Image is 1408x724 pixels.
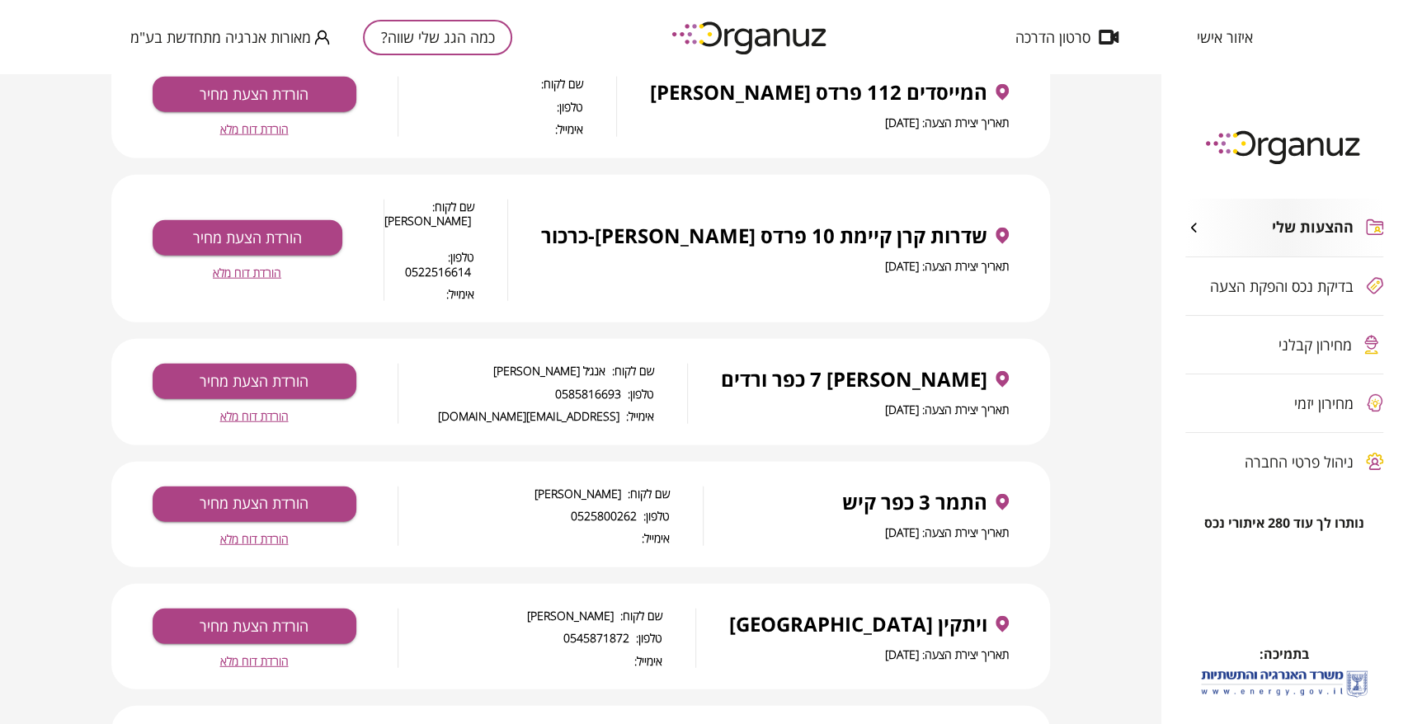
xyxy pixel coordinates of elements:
[220,409,289,423] button: הורדת דוח מלא
[885,402,1009,417] span: תאריך יצירת הצעה: [DATE]
[398,487,671,501] span: שם לקוח: [PERSON_NAME]
[1185,199,1383,256] button: ההצעות שלי
[398,122,583,136] span: אימייל:
[1272,219,1354,237] span: ההצעות שלי
[842,491,987,514] span: התמר 3 כפר קיש
[1185,374,1383,432] button: מחירון יזמי
[153,609,356,644] button: הורדת הצעת מחיר
[541,224,987,247] span: שדרות קרן קיימת 10 פרדס [PERSON_NAME]-כרכור
[398,77,583,91] span: שם לקוח:
[398,654,662,668] span: אימייל:
[1245,454,1354,470] span: ניהול פרטי החברה
[1185,316,1383,374] button: מחירון קבלני
[1197,29,1253,45] span: איזור אישי
[130,29,311,45] span: מאורות אנרגיה מתחדשת בע"מ
[153,77,356,112] button: הורדת הצעת מחיר
[384,250,474,279] span: טלפון: 0522516614
[153,220,342,256] button: הורדת הצעת מחיר
[1294,395,1354,411] span: מחירון יזמי
[1172,29,1278,45] button: איזור אישי
[885,646,1009,662] span: תאריך יצירת הצעה: [DATE]
[729,613,987,636] span: ויתקין [GEOGRAPHIC_DATA]
[130,27,330,48] button: מאורות אנרגיה מתחדשת בע"מ
[1210,278,1354,294] span: בדיקת נכס והפקת הצעה
[398,409,654,423] span: אימייל: [EMAIL_ADDRESS][DOMAIN_NAME]
[885,258,1009,274] span: תאריך יצירת הצעה: [DATE]
[398,509,671,523] span: טלפון: 0525800262
[398,387,654,401] span: טלפון: 0585816693
[363,20,512,55] button: כמה הגג שלי שווה?
[991,29,1143,45] button: סרטון הדרכה
[220,654,289,668] button: הורדת דוח מלא
[1260,645,1309,663] span: בתמיכה:
[398,364,654,378] span: שם לקוח: אנג׳ל [PERSON_NAME]
[885,115,1009,130] span: תאריך יצירת הצעה: [DATE]
[384,200,474,242] span: שם לקוח: [PERSON_NAME]
[1185,257,1383,315] button: בדיקת נכס והפקת הצעה
[1194,124,1375,169] img: logo
[398,609,662,623] span: שם לקוח: [PERSON_NAME]
[384,287,474,301] span: אימייל:
[220,122,289,136] button: הורדת דוח מלא
[398,100,583,114] span: טלפון:
[1279,336,1352,353] span: מחירון קבלני
[213,266,281,280] button: הורדת דוח מלא
[398,531,671,545] span: אימייל:
[660,15,841,60] img: logo
[1015,29,1090,45] span: סרטון הדרכה
[721,368,987,391] span: [PERSON_NAME] 7 כפר ורדים
[885,524,1009,540] span: תאריך יצירת הצעה: [DATE]
[153,487,356,522] button: הורדת הצעת מחיר
[1198,664,1371,703] img: לוגו משרד האנרגיה
[153,364,356,399] button: הורדת הצעת מחיר
[398,631,662,645] span: טלפון: 0545871872
[650,81,987,104] span: המייסדים 112 פרדס [PERSON_NAME]
[1185,433,1383,491] button: ניהול פרטי החברה
[220,532,289,546] button: הורדת דוח מלא
[1204,515,1364,531] span: נותרו לך עוד 280 איתורי נכס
